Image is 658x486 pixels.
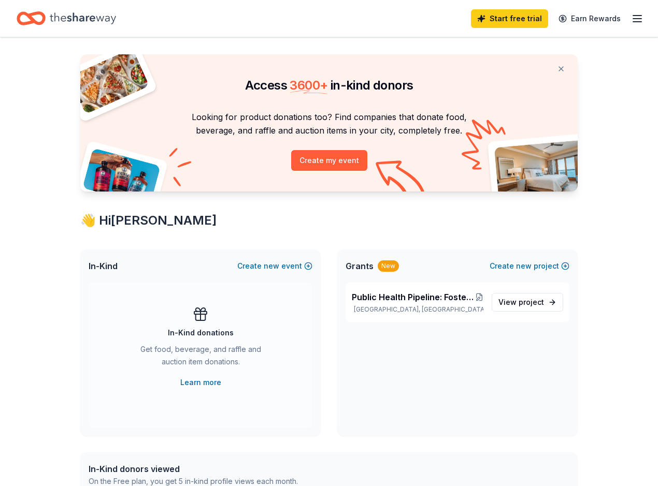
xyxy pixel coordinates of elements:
span: new [516,260,532,272]
div: In-Kind donations [168,327,234,339]
button: Createnewproject [490,260,569,272]
div: 👋 Hi [PERSON_NAME] [80,212,578,229]
a: Earn Rewards [552,9,627,28]
span: project [519,298,544,306]
span: In-Kind [89,260,118,272]
p: Looking for product donations too? Find companies that donate food, beverage, and raffle and auct... [93,110,565,138]
span: 3600 + [290,78,327,93]
img: Curvy arrow [376,160,427,199]
span: View [498,296,544,308]
a: Start free trial [471,9,548,28]
span: new [264,260,279,272]
button: Createnewevent [237,260,312,272]
span: Public Health Pipeline: Fostering Scientific Inquiry and Community Health initiative [352,291,475,303]
a: Home [17,6,116,31]
a: View project [492,293,563,312]
p: [GEOGRAPHIC_DATA], [GEOGRAPHIC_DATA] [352,305,483,314]
button: Create my event [291,150,367,171]
a: Learn more [180,376,221,389]
div: In-Kind donors viewed [89,463,298,475]
span: Grants [346,260,374,272]
img: Pizza [69,48,150,114]
span: Access in-kind donors [245,78,413,93]
div: Get food, beverage, and raffle and auction item donations. [130,343,271,372]
div: New [378,260,399,272]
